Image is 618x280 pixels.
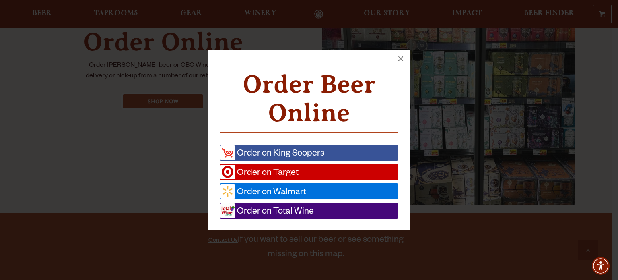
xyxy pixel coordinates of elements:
span: Order on Total Wine [235,203,314,218]
button: × [392,50,410,68]
img: R.jpg [220,203,235,218]
img: Target.png [220,165,235,179]
span: Order on Target [235,165,299,179]
span: Order on King Soopers [235,145,324,160]
a: Order on King Soopers (opens in a new window) [220,145,398,161]
h2: Order Beer Online [220,70,398,127]
img: Wall-Mart.png [220,184,235,199]
a: Order on Target (opens in a new window) [220,164,398,180]
a: Order on Walmart (opens in a new window) [220,183,398,199]
img: kingsp.png [220,145,235,160]
span: Order on Walmart [235,184,306,199]
a: Order on Total Wine (opens in a new window) [220,203,398,219]
div: Accessibility Menu [592,257,610,275]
